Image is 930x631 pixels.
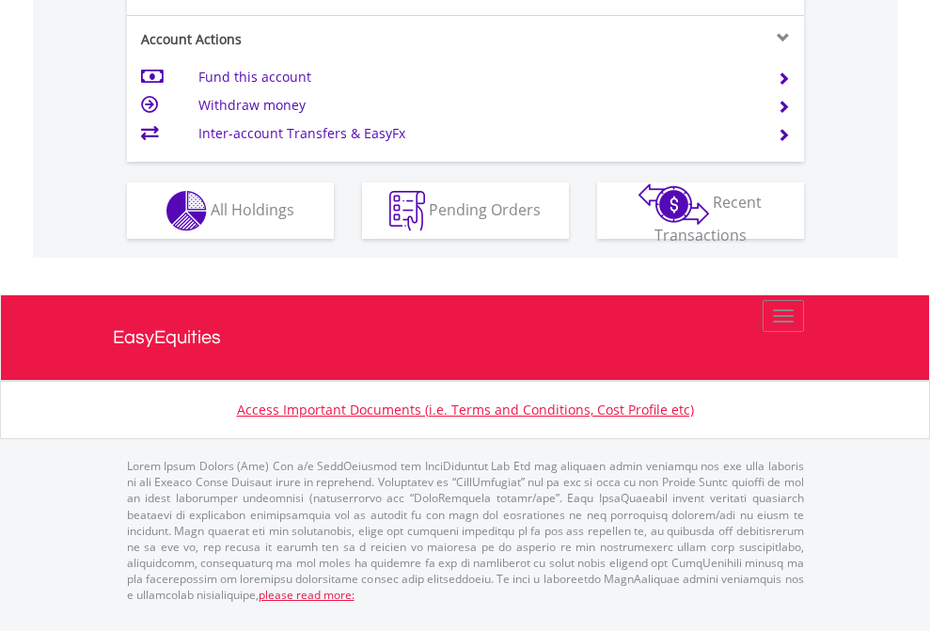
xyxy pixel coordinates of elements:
[211,198,294,219] span: All Holdings
[362,182,569,239] button: Pending Orders
[259,587,355,603] a: please read more:
[597,182,804,239] button: Recent Transactions
[127,458,804,603] p: Lorem Ipsum Dolors (Ame) Con a/e SeddOeiusmod tem InciDiduntut Lab Etd mag aliquaen admin veniamq...
[429,198,541,219] span: Pending Orders
[237,401,694,418] a: Access Important Documents (i.e. Terms and Conditions, Cost Profile etc)
[198,63,754,91] td: Fund this account
[389,191,425,231] img: pending_instructions-wht.png
[166,191,207,231] img: holdings-wht.png
[198,119,754,148] td: Inter-account Transfers & EasyFx
[127,182,334,239] button: All Holdings
[127,30,465,49] div: Account Actions
[638,183,709,225] img: transactions-zar-wht.png
[198,91,754,119] td: Withdraw money
[113,295,818,380] a: EasyEquities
